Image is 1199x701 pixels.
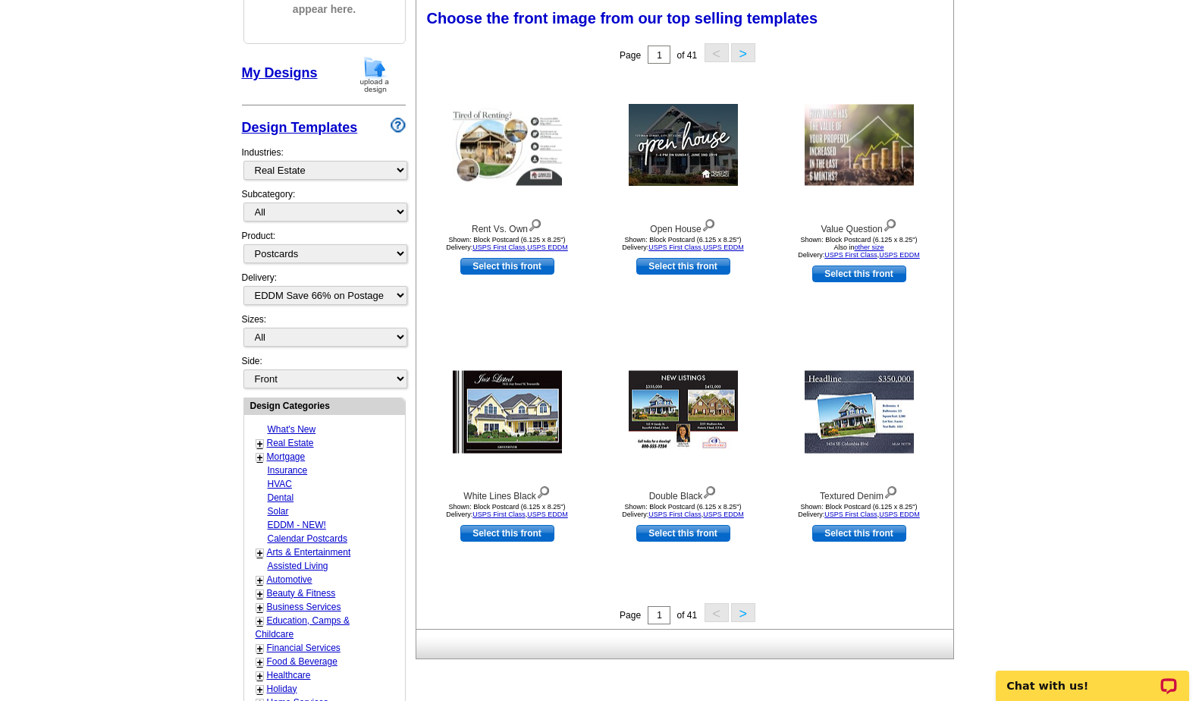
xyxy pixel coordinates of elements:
a: Education, Camps & Childcare [256,615,350,640]
span: of 41 [676,610,697,621]
a: use this design [812,525,906,542]
div: Shown: Block Postcard (6.125 x 8.25") Delivery: , [424,236,591,251]
a: Real Estate [267,438,314,448]
a: + [257,588,263,600]
a: USPS EDDM [879,251,920,259]
a: USPS First Class [648,511,702,518]
a: USPS EDDM [703,511,744,518]
a: Calendar Postcards [268,533,347,544]
a: USPS EDDM [703,244,744,251]
a: use this design [636,525,730,542]
a: USPS First Class [824,251,877,259]
div: Sizes: [242,313,406,354]
a: Business Services [267,602,341,612]
img: view design details [702,483,717,499]
img: view design details [528,215,542,232]
div: Industries: [242,138,406,187]
a: Beauty & Fitness [267,588,336,599]
span: Page [620,50,641,61]
a: other size [854,244,884,251]
div: White Lines Black [424,483,591,503]
a: What's New [268,424,316,435]
div: Product: [242,229,406,271]
a: USPS First Class [824,511,877,518]
button: > [731,43,755,62]
span: Choose the front image from our top selling templates [427,10,818,27]
a: + [257,643,263,655]
a: + [257,670,263,682]
div: Double Black [600,483,767,503]
img: upload-design [355,55,394,94]
a: + [257,615,263,627]
a: USPS First Class [472,511,526,518]
a: + [257,656,263,668]
div: Subcategory: [242,187,406,229]
div: Textured Denim [776,483,943,503]
div: Open House [600,215,767,236]
a: Arts & Entertainment [267,547,351,558]
a: use this design [636,258,730,275]
img: Value Question [805,105,914,186]
a: Automotive [267,574,312,585]
button: < [705,43,729,62]
iframe: LiveChat chat widget [986,653,1199,701]
button: < [705,603,729,622]
img: Rent Vs. Own [453,105,562,186]
span: Page [620,610,641,621]
button: > [731,603,755,622]
img: view design details [883,215,897,232]
div: Shown: Block Postcard (6.125 x 8.25") Delivery: , [424,503,591,518]
span: of 41 [676,50,697,61]
a: USPS First Class [648,244,702,251]
img: White Lines Black [453,371,562,454]
img: Double Black [629,371,738,454]
a: USPS EDDM [527,511,568,518]
a: USPS EDDM [879,511,920,518]
a: use this design [460,525,554,542]
a: Mortgage [267,451,306,462]
a: use this design [812,266,906,282]
img: design-wizard-help-icon.png [391,118,406,133]
a: Dental [268,492,294,503]
a: Holiday [267,684,297,694]
a: My Designs [242,65,318,80]
div: Design Categories [244,398,405,413]
a: Healthcare [267,670,311,681]
div: Side: [242,354,406,390]
a: Insurance [268,465,308,476]
div: Shown: Block Postcard (6.125 x 8.25") Delivery: , [600,236,767,251]
a: USPS First Class [472,244,526,251]
a: + [257,547,263,559]
div: Value Question [776,215,943,236]
a: Design Templates [242,120,358,135]
img: view design details [536,483,551,499]
a: + [257,451,263,464]
a: USPS EDDM [527,244,568,251]
div: Shown: Block Postcard (6.125 x 8.25") Delivery: , [600,503,767,518]
a: Food & Beverage [267,656,337,667]
a: + [257,574,263,586]
div: Delivery: [242,271,406,313]
img: view design details [884,483,898,499]
img: view design details [702,215,716,232]
a: use this design [460,258,554,275]
a: + [257,602,263,614]
a: Financial Services [267,643,341,653]
a: + [257,684,263,696]
div: Rent Vs. Own [424,215,591,236]
a: + [257,438,263,450]
a: Solar [268,506,289,517]
img: Open House [629,104,738,186]
div: Shown: Block Postcard (6.125 x 8.25") Delivery: , [776,236,943,259]
img: Textured Denim [805,371,914,454]
span: Also in [833,244,884,251]
a: HVAC [268,479,292,489]
div: Shown: Block Postcard (6.125 x 8.25") Delivery: , [776,503,943,518]
a: Assisted Living [268,561,328,571]
a: EDDM - NEW! [268,520,326,530]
